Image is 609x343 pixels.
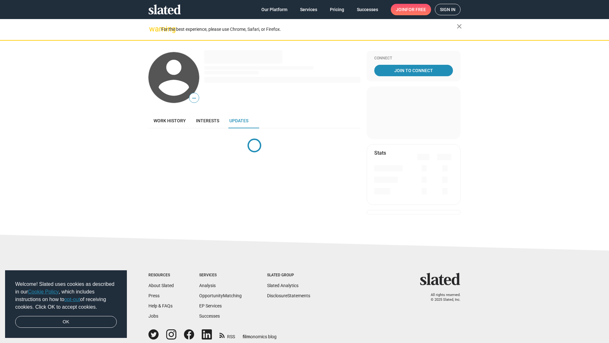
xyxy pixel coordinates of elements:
a: Successes [199,313,220,319]
mat-card-title: Stats [374,150,386,156]
mat-icon: warning [149,25,157,33]
a: About Slated [148,283,174,288]
a: Press [148,293,160,298]
a: Join To Connect [374,65,453,76]
a: Our Platform [256,4,292,15]
a: Work history [148,113,191,128]
a: filmonomics blog [243,329,277,340]
a: Joinfor free [391,4,431,15]
a: Successes [352,4,383,15]
a: Updates [224,113,253,128]
span: Join To Connect [376,65,452,76]
span: for free [406,4,426,15]
a: RSS [219,330,235,340]
span: Sign in [440,4,455,15]
a: DisclosureStatements [267,293,310,298]
a: Slated Analytics [267,283,298,288]
a: dismiss cookie message [15,316,117,328]
a: Cookie Policy [28,289,59,294]
div: Connect [374,56,453,61]
a: Jobs [148,313,158,319]
span: Join [396,4,426,15]
span: Work history [154,118,186,123]
div: Resources [148,273,174,278]
a: opt-out [64,297,80,302]
span: Pricing [330,4,344,15]
span: Updates [229,118,248,123]
a: Services [295,4,322,15]
span: Successes [357,4,378,15]
div: For the best experience, please use Chrome, Safari, or Firefox. [161,25,457,34]
span: Welcome! Slated uses cookies as described in our , which includes instructions on how to of recei... [15,280,117,311]
a: OpportunityMatching [199,293,242,298]
span: — [189,94,199,102]
a: Interests [191,113,224,128]
div: Slated Group [267,273,310,278]
a: Analysis [199,283,216,288]
a: Help & FAQs [148,303,173,308]
span: Interests [196,118,219,123]
span: film [243,334,250,339]
div: Services [199,273,242,278]
a: EP Services [199,303,222,308]
mat-icon: close [455,23,463,30]
div: cookieconsent [5,270,127,338]
span: Our Platform [261,4,287,15]
p: All rights reserved. © 2025 Slated, Inc. [424,293,461,302]
a: Pricing [325,4,349,15]
a: Sign in [435,4,461,15]
span: Services [300,4,317,15]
